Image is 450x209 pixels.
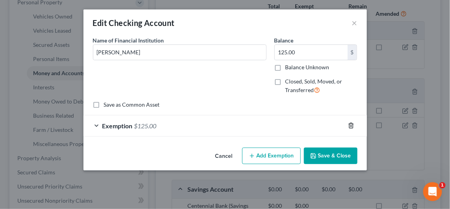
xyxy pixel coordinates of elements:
[134,122,157,129] span: $125.00
[423,182,442,201] iframe: Intercom live chat
[275,45,348,60] input: 0.00
[352,18,357,28] button: ×
[439,182,446,189] span: 1
[209,148,239,164] button: Cancel
[242,148,301,164] button: Add Exemption
[102,122,133,129] span: Exemption
[304,148,357,164] button: Save & Close
[93,17,175,28] div: Edit Checking Account
[104,101,160,109] label: Save as Common Asset
[285,78,343,93] span: Closed, Sold, Moved, or Transferred
[93,45,266,60] input: Enter name...
[274,36,294,44] label: Balance
[348,45,357,60] div: $
[93,37,164,44] span: Name of Financial Institution
[285,63,330,71] label: Balance Unknown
